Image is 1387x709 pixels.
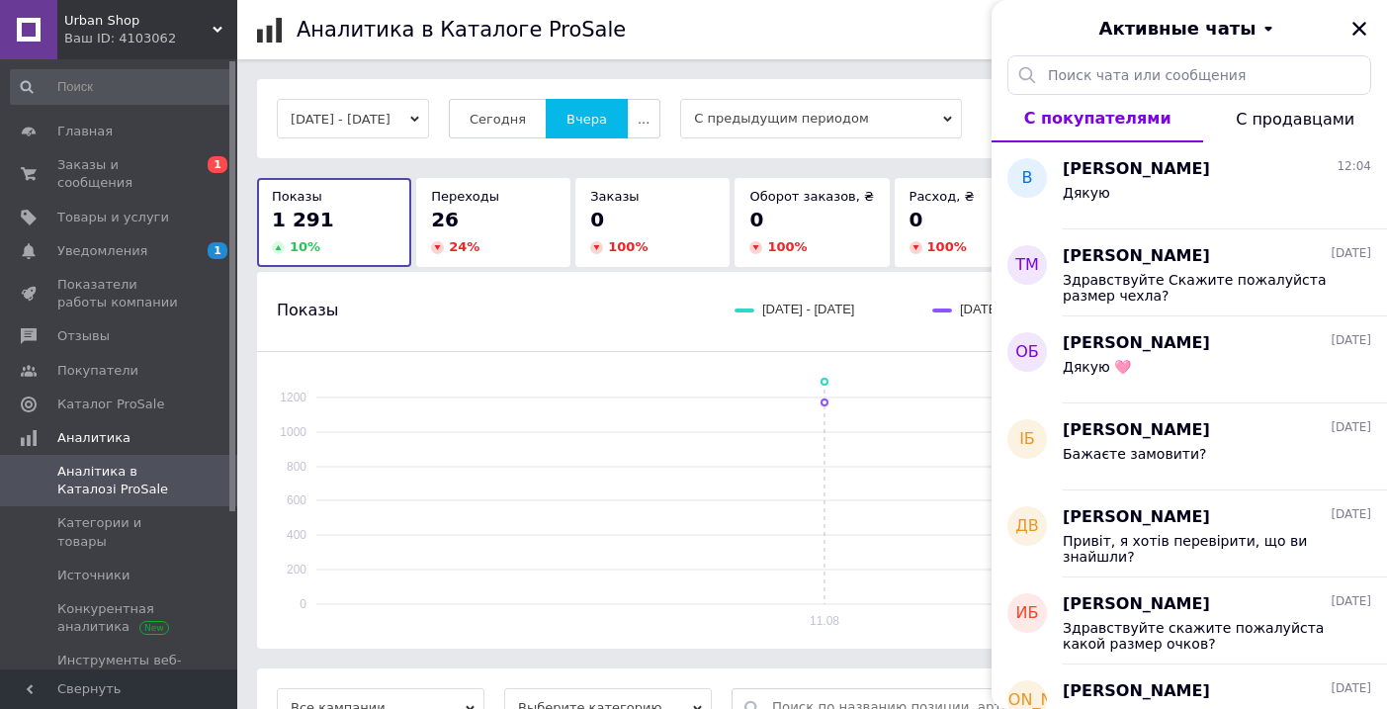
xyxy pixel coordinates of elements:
[1063,332,1210,355] span: [PERSON_NAME]
[1063,245,1210,268] span: [PERSON_NAME]
[280,391,306,404] text: 1200
[1015,341,1039,364] span: ОБ
[910,189,975,204] span: Расход, ₴
[57,396,164,413] span: Каталог ProSale
[590,208,604,231] span: 0
[1331,419,1371,436] span: [DATE]
[1331,332,1371,349] span: [DATE]
[287,493,306,507] text: 600
[57,362,138,380] span: Покупатели
[627,99,660,138] button: ...
[272,208,334,231] span: 1 291
[992,142,1387,229] button: В[PERSON_NAME]12:04Дякую
[1236,110,1354,129] span: С продавцами
[287,528,306,542] text: 400
[64,12,213,30] span: Urban Shop
[1016,602,1039,625] span: ИБ
[1099,16,1257,42] span: Активные чаты
[1063,185,1110,201] span: Дякую
[810,614,839,628] text: 11.08
[287,563,306,576] text: 200
[1203,95,1387,142] button: С продавцами
[992,316,1387,403] button: ОБ[PERSON_NAME][DATE]Дякую 🩷
[608,239,648,254] span: 100 %
[546,99,628,138] button: Вчера
[1063,359,1131,375] span: Дякую 🩷
[272,189,322,204] span: Показы
[277,99,429,138] button: [DATE] - [DATE]
[1063,446,1206,462] span: Бажаєте замовити?
[992,95,1203,142] button: С покупателями
[290,239,320,254] span: 10 %
[927,239,967,254] span: 100 %
[1063,593,1210,616] span: [PERSON_NAME]
[1063,272,1344,304] span: Здравствуйте Скажите пожалуйста размер чехла?
[767,239,807,254] span: 100 %
[449,99,547,138] button: Сегодня
[277,300,338,321] span: Показы
[208,156,227,173] span: 1
[280,425,306,439] text: 1000
[57,123,113,140] span: Главная
[1063,680,1210,703] span: [PERSON_NAME]
[57,567,130,584] span: Источники
[57,463,183,498] span: Аналітика в Каталозі ProSale
[300,597,306,611] text: 0
[1331,680,1371,697] span: [DATE]
[1022,167,1033,190] span: В
[431,189,499,204] span: Переходы
[1047,16,1332,42] button: Активные чаты
[57,276,183,311] span: Показатели работы компании
[57,156,183,192] span: Заказы и сообщения
[680,99,962,138] span: С предыдущим периодом
[1015,515,1038,538] span: ДВ
[749,208,763,231] span: 0
[431,208,459,231] span: 26
[57,514,183,550] span: Категории и товары
[57,429,130,447] span: Аналитика
[1337,158,1371,175] span: 12:04
[638,112,650,127] span: ...
[1331,245,1371,262] span: [DATE]
[57,242,147,260] span: Уведомления
[1007,55,1371,95] input: Поиск чата или сообщения
[590,189,639,204] span: Заказы
[470,112,526,127] span: Сегодня
[992,229,1387,316] button: ТМ[PERSON_NAME][DATE]Здравствуйте Скажите пожалуйста размер чехла?
[1063,419,1210,442] span: [PERSON_NAME]
[566,112,607,127] span: Вчера
[208,242,227,259] span: 1
[910,208,923,231] span: 0
[1063,158,1210,181] span: [PERSON_NAME]
[992,577,1387,665] button: ИБ[PERSON_NAME][DATE]Здравствуйте скажите пожалуйста какой размер очков?
[10,69,233,105] input: Поиск
[992,490,1387,577] button: ДВ[PERSON_NAME][DATE]Привіт, я хотів перевірити, що ви знайшли?
[1024,109,1171,128] span: С покупателями
[64,30,237,47] div: Ваш ID: 4103062
[57,652,183,687] span: Инструменты веб-аналитики
[297,18,626,42] h1: Аналитика в Каталоге ProSale
[1063,620,1344,652] span: Здравствуйте скажите пожалуйста какой размер очков?
[287,460,306,474] text: 800
[57,209,169,226] span: Товары и услуги
[1331,506,1371,523] span: [DATE]
[1347,17,1371,41] button: Закрыть
[1063,506,1210,529] span: [PERSON_NAME]
[992,403,1387,490] button: ІБ[PERSON_NAME][DATE]Бажаєте замовити?
[1019,428,1035,451] span: ІБ
[57,600,183,636] span: Конкурентная аналитика
[1063,533,1344,565] span: Привіт, я хотів перевірити, що ви знайшли?
[1331,593,1371,610] span: [DATE]
[749,189,874,204] span: Оборот заказов, ₴
[449,239,479,254] span: 24 %
[1015,254,1039,277] span: ТМ
[57,327,110,345] span: Отзывы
